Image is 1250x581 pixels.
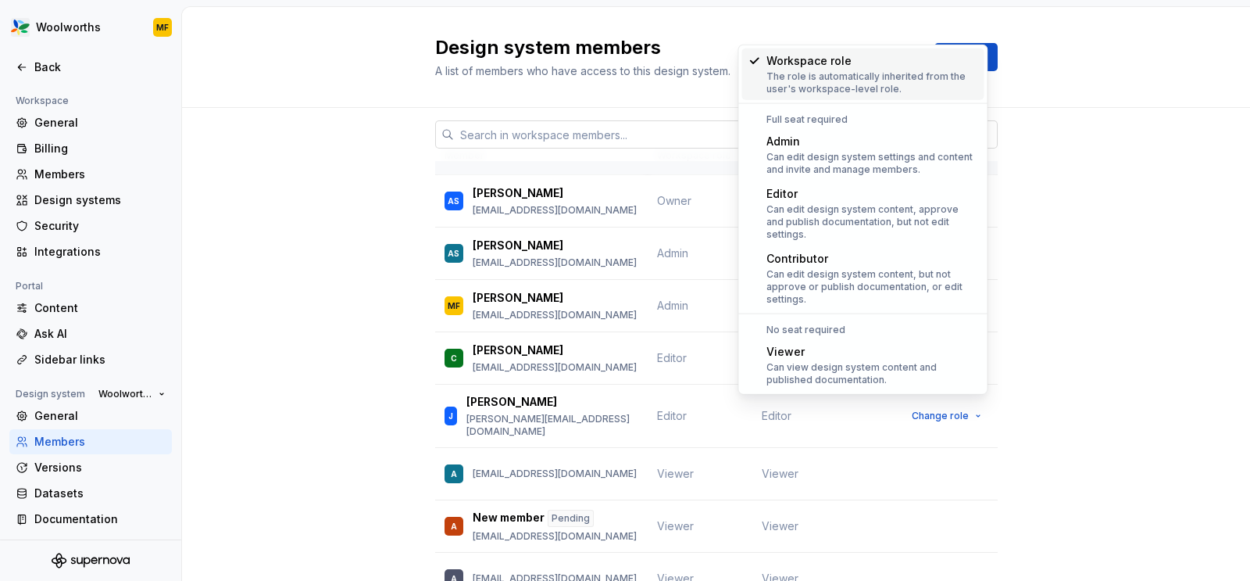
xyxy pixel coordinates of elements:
[766,186,977,202] div: Editor
[34,352,166,368] div: Sidebar links
[34,486,166,501] div: Datasets
[34,244,166,260] div: Integrations
[657,467,694,480] span: Viewer
[466,413,637,438] p: [PERSON_NAME][EMAIL_ADDRESS][DOMAIN_NAME]
[912,410,969,422] span: Change role
[34,511,166,527] div: Documentation
[34,167,166,182] div: Members
[473,204,637,217] p: [EMAIL_ADDRESS][DOMAIN_NAME]
[762,466,798,482] span: Viewer
[36,20,101,35] div: Woolworths
[454,120,998,149] input: Search in workspace members...
[473,238,563,253] p: [PERSON_NAME]
[9,55,172,80] a: Back
[9,277,49,296] div: Portal
[473,185,563,201] p: [PERSON_NAME]
[762,518,798,534] span: Viewer
[766,361,977,386] div: Can view design system content and published documentation.
[741,324,984,336] div: No seat required
[473,290,563,306] p: [PERSON_NAME]
[34,326,166,342] div: Ask AI
[9,136,172,161] a: Billing
[34,115,166,131] div: General
[738,314,987,394] div: Suggestions
[766,70,977,95] div: The role is automatically inherited from the user's workspace-level role.
[466,394,557,410] p: [PERSON_NAME]
[766,203,977,241] div: Can edit design system content, approve and publish documentation, but not edit settings.
[657,351,687,364] span: Editor
[934,43,998,71] button: Invite
[9,296,172,321] a: Content
[766,268,977,306] div: Can edit design system content, but not approve or publish documentation, or edit settings.
[657,409,687,422] span: Editor
[473,343,563,358] p: [PERSON_NAME]
[473,510,545,527] p: New member
[9,91,75,110] div: Workspace
[473,361,637,374] p: [EMAIL_ADDRESS][DOMAIN_NAME]
[34,434,166,450] div: Members
[435,35,916,60] h2: Design system members
[9,188,172,213] a: Design systems
[766,251,977,267] div: Contributor
[741,113,984,126] div: Full seat required
[738,45,987,103] div: Suggestions
[451,350,457,366] div: C
[657,194,691,207] span: Owner
[9,385,91,403] div: Design system
[34,141,166,156] div: Billing
[448,408,453,424] div: J
[9,162,172,187] a: Members
[473,468,637,480] p: [EMAIL_ADDRESS][DOMAIN_NAME]
[9,429,172,454] a: Members
[766,53,977,69] div: Workspace role
[448,193,459,209] div: AS
[156,21,169,34] div: MF
[473,256,637,269] p: [EMAIL_ADDRESS][DOMAIN_NAME]
[9,347,172,372] a: Sidebar links
[9,481,172,506] a: Datasets
[473,530,637,543] p: [EMAIL_ADDRESS][DOMAIN_NAME]
[34,218,166,234] div: Security
[766,134,977,149] div: Admin
[451,466,457,482] div: A
[52,553,130,568] svg: Supernova Logo
[451,518,457,534] div: A
[448,246,459,261] div: AS
[548,510,594,527] div: Pending
[9,321,172,346] a: Ask AI
[766,344,977,360] div: Viewer
[34,460,166,475] div: Versions
[766,151,977,176] div: Can edit design system settings and content and invite and manage members.
[3,10,178,45] button: WoolworthsMF
[435,64,730,77] span: A list of members who have access to this design system.
[34,59,166,75] div: Back
[738,104,987,314] div: Suggestions
[34,300,166,316] div: Content
[657,246,688,260] span: Admin
[657,519,694,533] span: Viewer
[473,309,637,321] p: [EMAIL_ADDRESS][DOMAIN_NAME]
[905,405,988,427] button: Change role
[9,110,172,135] a: General
[9,239,172,264] a: Integrations
[9,213,172,238] a: Security
[11,18,30,37] img: 551ca721-6c59-42a7-accd-e26345b0b9d6.png
[762,408,791,424] span: Editor
[9,455,172,480] a: Versions
[9,403,172,429] a: General
[98,388,152,400] span: Woolworths
[9,507,172,532] a: Documentation
[657,299,688,312] span: Admin
[34,408,166,424] div: General
[448,298,460,314] div: MF
[34,192,166,208] div: Design systems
